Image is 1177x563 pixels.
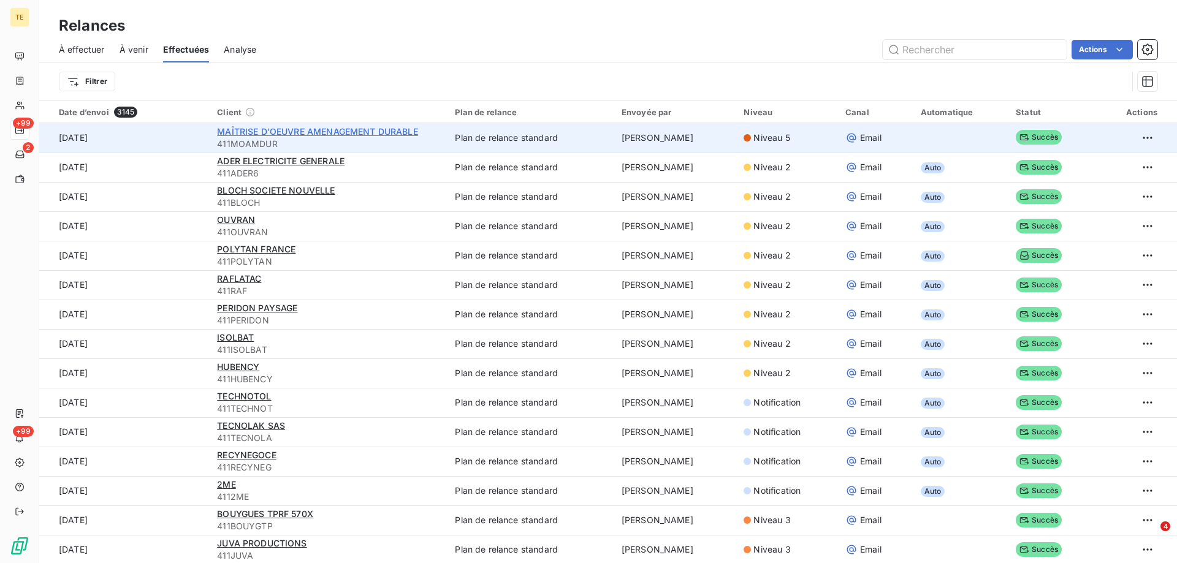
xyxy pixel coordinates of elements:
span: 411TECNOLA [217,432,440,444]
span: Auto [921,427,945,438]
span: Email [860,396,882,409]
span: Notification [753,455,801,467]
td: [DATE] [39,182,210,211]
span: Niveau 3 [753,514,790,526]
td: [PERSON_NAME] [614,447,737,476]
span: Auto [921,398,945,409]
td: [DATE] [39,329,210,358]
span: Auto [921,280,945,291]
div: Envoyée par [622,107,729,117]
span: Niveau 5 [753,132,790,144]
span: 411BOUYGTP [217,520,440,532]
span: 411JUVA [217,550,440,562]
span: BOUYGUES TPRF 570X [217,508,313,519]
span: 411RECYNEG [217,461,440,474]
td: [DATE] [39,270,210,300]
span: +99 [13,118,34,129]
td: [DATE] [39,153,210,182]
span: Succès [1016,395,1062,410]
td: [DATE] [39,447,210,476]
span: 411PERIDON [217,314,440,327]
td: Plan de relance standard [448,358,614,388]
span: Niveau 2 [753,191,790,203]
td: Plan de relance standard [448,329,614,358]
span: Auto [921,251,945,262]
span: RECYNEGOCE [217,450,276,460]
span: Email [860,308,882,320]
td: [PERSON_NAME] [614,417,737,447]
span: Auto [921,368,945,379]
td: Plan de relance standard [448,476,614,505]
div: Actions [1102,107,1157,117]
div: Automatique [921,107,1001,117]
td: Plan de relance standard [448,417,614,447]
span: 2 [23,142,34,153]
span: Succès [1016,307,1062,322]
td: Plan de relance standard [448,153,614,182]
iframe: Intercom live chat [1135,521,1165,551]
span: Succès [1016,160,1062,175]
td: [PERSON_NAME] [614,505,737,535]
td: Plan de relance standard [448,270,614,300]
td: Plan de relance standard [448,388,614,417]
div: Plan de relance [455,107,606,117]
span: Email [860,279,882,291]
span: Auto [921,221,945,232]
span: À effectuer [59,43,105,56]
span: Succès [1016,219,1062,233]
span: +99 [13,426,34,437]
span: À venir [120,43,148,56]
td: Plan de relance standard [448,241,614,270]
span: Succès [1016,366,1062,380]
button: Filtrer [59,72,115,91]
span: Email [860,191,882,203]
span: Succès [1016,189,1062,204]
td: [DATE] [39,417,210,447]
td: [PERSON_NAME] [614,123,737,153]
span: Auto [921,456,945,467]
div: Date d’envoi [59,107,202,118]
span: Notification [753,485,801,497]
td: Plan de relance standard [448,447,614,476]
td: [DATE] [39,211,210,241]
td: [PERSON_NAME] [614,388,737,417]
button: Actions [1072,40,1133,59]
td: [PERSON_NAME] [614,211,737,241]
span: HUBENCY [217,361,259,372]
span: 4112ME [217,491,440,503]
td: [PERSON_NAME] [614,358,737,388]
span: Email [860,426,882,438]
span: 3145 [114,107,138,118]
td: Plan de relance standard [448,123,614,153]
span: Niveau 2 [753,308,790,320]
span: Email [860,161,882,173]
span: Niveau 2 [753,220,790,232]
div: TE [10,7,29,27]
span: 411BLOCH [217,197,440,209]
span: Email [860,455,882,467]
span: Email [860,367,882,379]
td: [DATE] [39,123,210,153]
span: Succès [1016,454,1062,469]
td: [DATE] [39,476,210,505]
span: Succès [1016,278,1062,292]
span: Email [860,485,882,497]
span: 2ME [217,479,235,489]
span: Succès [1016,248,1062,263]
span: 411HUBENCY [217,373,440,385]
span: Auto [921,192,945,203]
span: Analyse [224,43,256,56]
span: 411RAF [217,285,440,297]
span: RAFLATAC [217,273,261,284]
td: Plan de relance standard [448,300,614,329]
span: 411ISOLBAT [217,344,440,356]
span: TECNOLAK SAS [217,420,285,431]
span: Email [860,249,882,262]
span: PERIDON PAYSAGE [217,303,297,313]
td: [PERSON_NAME] [614,182,737,211]
td: [DATE] [39,388,210,417]
div: Statut [1016,107,1087,117]
span: Client [217,107,242,117]
td: Plan de relance standard [448,182,614,211]
span: Notification [753,426,801,438]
